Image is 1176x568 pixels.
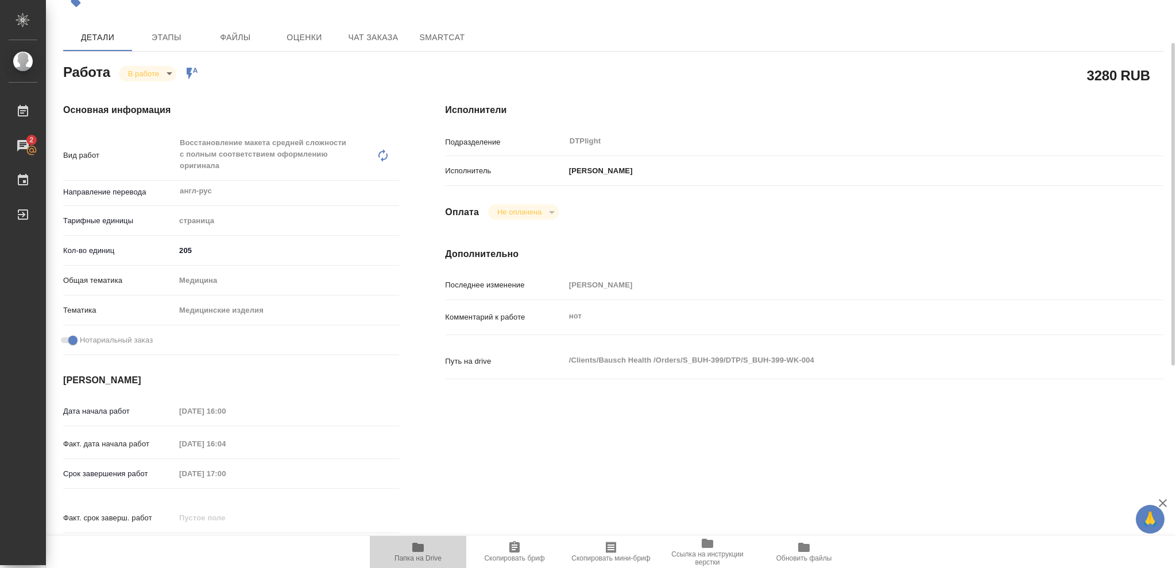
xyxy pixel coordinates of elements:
input: Пустое поле [175,403,276,419]
span: Нотариальный заказ [80,334,153,346]
span: Файлы [208,30,263,45]
p: Подразделение [445,137,564,148]
button: Ссылка на инструкции верстки [659,536,756,568]
input: Пустое поле [175,435,276,452]
div: В работе [488,204,559,220]
span: Скопировать мини-бриф [571,554,650,562]
div: В работе [119,66,176,81]
button: Папка на Drive [370,536,466,568]
textarea: нот [565,306,1104,326]
h4: Оплата [445,205,479,219]
a: 2 [3,131,43,160]
p: Комментарий к работе [445,312,564,323]
p: Тарифные единицы [63,215,175,227]
p: Факт. дата начала работ [63,438,175,450]
input: ✎ Введи что-нибудь [175,242,399,259]
p: Кол-во единиц [63,245,175,256]
span: Чат заказа [346,30,401,45]
button: Обновить файлы [756,536,852,568]
input: Пустое поле [175,509,276,526]
p: Срок завершения работ [63,468,175,480]
h2: Работа [63,61,110,81]
span: Папка на Drive [394,554,442,562]
p: Тематика [63,305,175,316]
div: страница [175,211,399,231]
p: Факт. срок заверш. работ [63,512,175,524]
span: Оценки [277,30,332,45]
span: Этапы [139,30,194,45]
p: Общая тематика [63,275,175,286]
h4: Основная информация [63,103,399,117]
p: Направление перевода [63,186,175,198]
span: 🙏 [1140,507,1160,531]
input: Пустое поле [175,465,276,482]
span: 2 [22,134,40,146]
span: SmartCat [415,30,470,45]
button: Скопировать бриф [466,536,563,568]
p: Исполнитель [445,165,564,177]
p: Путь на drive [445,356,564,367]
button: 🙏 [1136,505,1165,534]
button: Не оплачена [494,207,545,217]
span: Скопировать бриф [484,554,544,562]
h4: Дополнительно [445,247,1163,261]
h4: [PERSON_NAME] [63,374,399,387]
span: Детали [70,30,125,45]
span: Обновить файлы [776,554,832,562]
textarea: /Clients/Bausch Health /Orders/S_BUH-399/DTP/S_BUH-399-WK-004 [565,351,1104,370]
button: Скопировать мини-бриф [563,536,659,568]
input: Пустое поле [565,277,1104,293]
h4: Исполнители [445,103,1163,117]
p: Вид работ [63,150,175,161]
button: В работе [125,69,163,79]
div: Медицина [175,271,399,290]
div: Медицинские изделия [175,301,399,320]
p: Дата начала работ [63,406,175,417]
p: [PERSON_NAME] [565,165,633,177]
span: Ссылка на инструкции верстки [666,550,749,566]
h2: 3280 RUB [1087,65,1150,85]
p: Последнее изменение [445,279,564,291]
